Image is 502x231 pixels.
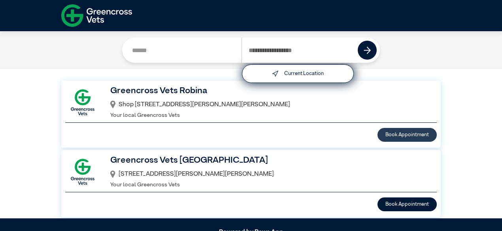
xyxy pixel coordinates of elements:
[110,154,427,167] h3: Greencross Vets [GEOGRAPHIC_DATA]
[377,128,437,142] button: Book Appointment
[242,38,358,63] input: Search by Postcode
[110,167,427,181] div: [STREET_ADDRESS][PERSON_NAME][PERSON_NAME]
[65,154,100,189] img: GX-Square.png
[61,2,132,29] img: f-logo
[110,98,427,111] div: Shop [STREET_ADDRESS][PERSON_NAME][PERSON_NAME]
[284,71,324,76] label: Current Location
[110,85,427,98] h3: Greencross Vets Robina
[110,181,427,190] p: Your local Greencross Vets
[364,47,371,54] img: icon-right
[65,85,100,120] img: GX-Square.png
[377,197,437,211] button: Book Appointment
[110,111,427,120] p: Your local Greencross Vets
[125,38,242,63] input: Search by Clinic Name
